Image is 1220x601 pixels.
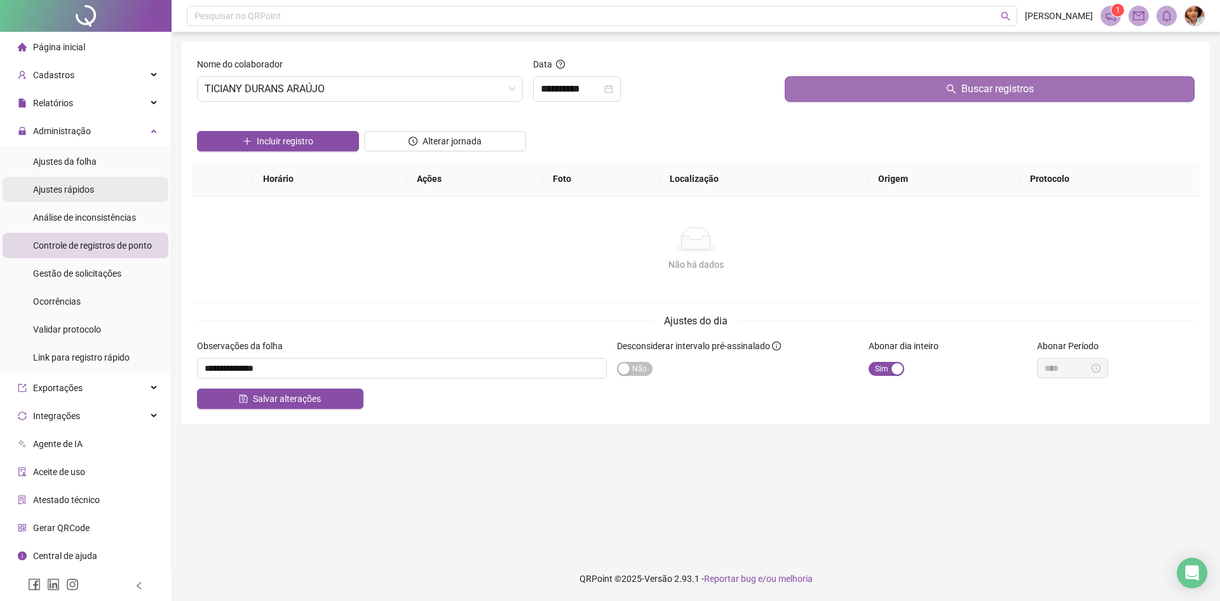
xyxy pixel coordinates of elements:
span: export [18,383,27,392]
span: save [239,394,248,403]
label: Abonar Período [1037,339,1107,353]
span: Cadastros [33,70,74,80]
span: info-circle [772,342,781,350]
span: Versão [644,574,672,584]
span: Análise de inconsistências [33,212,136,223]
th: Origem [868,162,1019,197]
span: home [18,43,27,52]
button: Buscar registros [785,76,1195,102]
span: Incluir registro [257,134,313,148]
button: Incluir registro [197,131,359,151]
div: Open Intercom Messenger [1177,558,1207,588]
span: Aceite de uso [33,467,85,477]
button: Alterar jornada [364,131,526,151]
span: left [135,581,144,590]
span: Gerar QRCode [33,523,90,533]
label: Observações da folha [197,339,291,353]
span: file [18,99,27,107]
th: Horário [253,162,406,197]
span: Salvar alterações [253,392,321,406]
span: instagram [66,578,79,591]
img: 81251 [1185,6,1204,25]
span: Ajustes da folha [33,156,97,167]
span: Validar protocolo [33,324,101,335]
th: Ações [407,162,543,197]
sup: 1 [1111,4,1124,17]
span: Ajustes do dia [664,315,728,327]
span: question-circle [556,60,565,69]
span: clock-circle [409,137,417,146]
span: mail [1133,10,1144,22]
span: Integrações [33,411,80,421]
span: audit [18,467,27,476]
span: Página inicial [33,42,85,52]
span: Exportações [33,383,83,393]
span: Alterar jornada [423,134,482,148]
span: Central de ajuda [33,551,97,561]
span: search [1001,11,1010,21]
span: Buscar registros [961,81,1034,97]
span: solution [18,495,27,504]
span: Desconsiderar intervalo pré-assinalado [617,341,770,351]
footer: QRPoint © 2025 - 2.93.1 - [172,556,1220,601]
div: Não há dados [207,258,1184,272]
button: Salvar alterações [197,389,363,409]
span: Controle de registros de ponto [33,240,152,251]
span: 1 [1116,6,1120,15]
span: qrcode [18,523,27,532]
span: Ajustes rápidos [33,184,94,195]
span: lock [18,127,27,135]
span: Agente de IA [33,439,83,449]
span: Ocorrências [33,296,81,307]
a: Alterar jornada [364,137,526,148]
span: Data [533,59,552,69]
th: Foto [543,162,660,197]
label: Nome do colaborador [197,57,291,71]
span: Administração [33,126,91,136]
th: Protocolo [1020,162,1200,197]
span: Gestão de solicitações [33,268,121,279]
span: Link para registro rápido [33,352,130,363]
th: Localização [660,162,869,197]
span: Reportar bug e/ou melhoria [704,574,813,584]
label: Abonar dia inteiro [869,339,947,353]
span: plus [243,137,252,146]
span: info-circle [18,551,27,560]
span: Relatórios [33,98,73,108]
span: user-add [18,71,27,79]
span: linkedin [47,578,60,591]
span: notification [1105,10,1116,22]
span: bell [1161,10,1172,22]
span: facebook [28,578,41,591]
span: Atestado técnico [33,495,100,505]
span: sync [18,411,27,420]
span: [PERSON_NAME] [1025,9,1093,23]
span: search [946,84,956,94]
span: TICIANY DURANS ARAÚJO [205,77,515,101]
